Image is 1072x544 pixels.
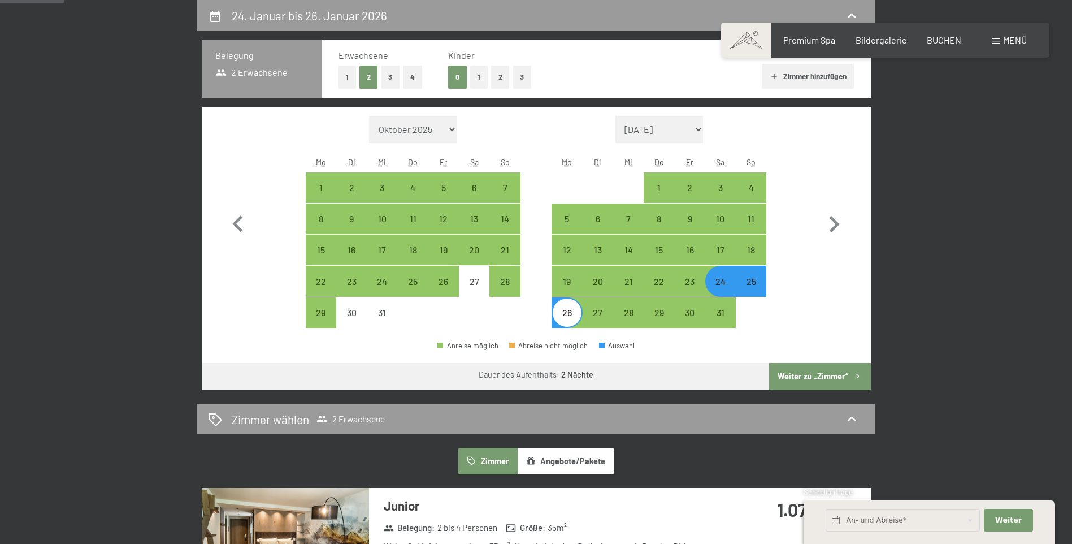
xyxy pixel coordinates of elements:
[367,266,397,296] div: Anreise möglich
[644,266,674,296] div: Anreise möglich
[674,204,705,234] div: Fri Jan 09 2026
[367,204,397,234] div: Wed Dec 10 2025
[675,277,704,305] div: 23
[306,204,336,234] div: Anreise möglich
[706,214,735,243] div: 10
[674,172,705,203] div: Anreise möglich
[927,34,961,45] span: BUCHEN
[368,183,396,211] div: 3
[338,50,388,61] span: Erwachsene
[645,308,673,336] div: 29
[429,214,458,243] div: 12
[613,297,644,328] div: Anreise möglich
[491,214,519,243] div: 14
[1003,34,1027,45] span: Menü
[428,172,459,203] div: Anreise möglich
[489,172,520,203] div: Anreise möglich
[737,214,765,243] div: 11
[489,235,520,265] div: Anreise möglich
[222,116,254,329] button: Vorheriger Monat
[674,297,705,328] div: Fri Jan 30 2026
[518,448,614,474] button: Angebote/Pakete
[509,342,588,349] div: Abreise nicht möglich
[705,235,736,265] div: Anreise möglich
[736,235,766,265] div: Anreise möglich
[232,8,387,23] h2: 24. Januar bis 26. Januar 2026
[624,157,632,167] abbr: Mittwoch
[398,266,428,296] div: Anreise möglich
[613,204,644,234] div: Anreise möglich
[448,50,475,61] span: Kinder
[336,297,367,328] div: Anreise nicht möglich
[368,214,396,243] div: 10
[583,297,613,328] div: Tue Jan 27 2026
[479,369,593,381] div: Dauer des Aufenthalts:
[562,157,572,167] abbr: Montag
[470,157,479,167] abbr: Samstag
[316,157,326,167] abbr: Montag
[804,487,853,496] span: Schnellanfrage
[513,66,532,89] button: 3
[437,522,497,534] span: 2 bis 4 Personen
[489,235,520,265] div: Sun Dec 21 2025
[384,522,435,534] strong: Belegung :
[995,515,1022,525] span: Weiter
[705,266,736,296] div: Sat Jan 24 2026
[367,172,397,203] div: Anreise möglich
[459,204,489,234] div: Anreise möglich
[762,64,854,89] button: Zimmer hinzufügen
[459,172,489,203] div: Sat Dec 06 2025
[675,183,704,211] div: 2
[736,204,766,234] div: Anreise möglich
[584,308,612,336] div: 27
[737,245,765,274] div: 18
[674,235,705,265] div: Anreise möglich
[459,235,489,265] div: Sat Dec 20 2025
[583,266,613,296] div: Anreise möglich
[307,183,335,211] div: 1
[336,204,367,234] div: Tue Dec 09 2025
[856,34,907,45] a: Bildergalerie
[599,342,635,349] div: Auswahl
[337,277,366,305] div: 23
[437,342,498,349] div: Anreise möglich
[398,204,428,234] div: Thu Dec 11 2025
[458,448,517,474] button: Zimmer
[440,157,447,167] abbr: Freitag
[552,297,582,328] div: Mon Jan 26 2026
[674,172,705,203] div: Fri Jan 02 2026
[359,66,378,89] button: 2
[644,204,674,234] div: Anreise möglich
[553,245,581,274] div: 12
[491,66,510,89] button: 2
[506,522,545,534] strong: Größe :
[368,245,396,274] div: 17
[583,266,613,296] div: Tue Jan 20 2026
[644,172,674,203] div: Anreise möglich
[674,204,705,234] div: Anreise möglich
[705,297,736,328] div: Sat Jan 31 2026
[378,157,386,167] abbr: Mittwoch
[561,370,593,379] b: 2 Nächte
[614,245,643,274] div: 14
[548,522,567,534] span: 35 m²
[613,266,644,296] div: Anreise möglich
[429,183,458,211] div: 5
[614,214,643,243] div: 7
[613,235,644,265] div: Wed Jan 14 2026
[583,235,613,265] div: Anreise möglich
[367,297,397,328] div: Wed Dec 31 2025
[398,172,428,203] div: Anreise möglich
[428,204,459,234] div: Anreise möglich
[368,277,396,305] div: 24
[736,172,766,203] div: Anreise möglich
[736,204,766,234] div: Sun Jan 11 2026
[306,266,336,296] div: Anreise möglich
[337,214,366,243] div: 9
[777,499,856,520] strong: 1.076,00 €
[818,116,850,329] button: Nächster Monat
[614,308,643,336] div: 28
[448,66,467,89] button: 0
[232,411,309,428] h2: Zimmer wählen
[553,308,581,336] div: 26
